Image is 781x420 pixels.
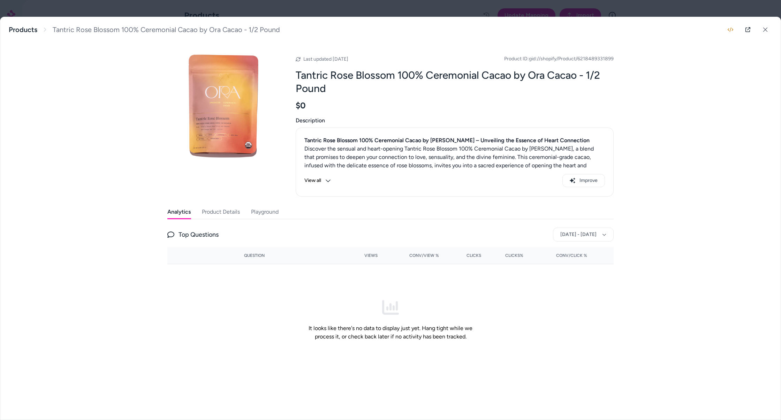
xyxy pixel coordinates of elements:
span: Product ID: gid://shopify/Product/6218489331899 [504,55,614,62]
button: View all [304,174,331,187]
button: Conv/Click % [534,250,587,261]
strong: Tantric Rose Blossom 100% Ceremonial Cacao by [PERSON_NAME] – Unveiling the Essence of Heart Conn... [304,137,590,144]
span: Conv/View % [409,253,439,258]
button: Playground [251,205,279,219]
button: Product Details [202,205,240,219]
span: Clicks [467,253,481,258]
span: Clicks% [505,253,523,258]
span: $0 [296,100,306,111]
span: Conv/Click % [556,253,587,258]
button: Views [347,250,378,261]
button: Clicks [450,250,481,261]
div: Discover the sensual and heart-opening Tantric Rose Blossom 100% Ceremonial Cacao by [PERSON_NAME... [304,145,605,195]
nav: breadcrumb [9,25,280,34]
button: [DATE] - [DATE] [553,228,614,242]
img: MyLittleMagicShopNewItem_04c806e7-6791-4616-b945-ce05720b9bad.png [167,51,279,162]
span: Tantric Rose Blossom 100% Ceremonial Cacao by Ora Cacao - 1/2 Pound [53,25,280,34]
button: Clicks% [492,250,523,261]
button: Improve [562,174,605,187]
button: Conv/View % [389,250,439,261]
span: Top Questions [179,230,219,239]
a: Products [9,25,37,34]
div: It looks like there's no data to display just yet. Hang tight while we process it, or check back ... [301,270,480,370]
span: Views [364,253,378,258]
span: Last updated [DATE] [303,56,348,62]
span: Question [244,253,265,258]
span: Description [296,116,614,125]
h2: Tantric Rose Blossom 100% Ceremonial Cacao by Ora Cacao - 1/2 Pound [296,69,614,95]
button: Analytics [167,205,191,219]
button: Question [244,250,265,261]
